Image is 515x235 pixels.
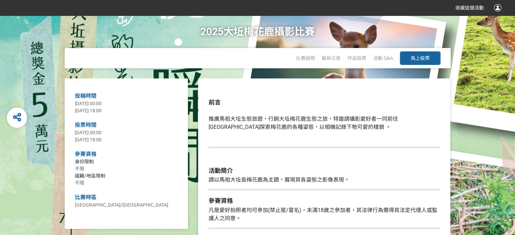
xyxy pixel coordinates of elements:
[208,116,398,130] span: 推廣馬祖大坵生態旅遊，行銷大坵梅花鹿生態之旅，特邀請攝影愛好者一同前往[GEOGRAPHIC_DATA]探索梅花鹿的各種姿態，以相機記錄下牠可愛的樣貌
[75,194,96,201] span: 比賽時區
[455,5,484,10] span: 收藏這個活動
[75,173,105,179] span: 國籍/地區限制
[75,130,102,135] span: [DATE] 00:00
[208,167,233,174] strong: 活動簡介
[208,99,220,106] strong: 前言
[208,177,349,183] span: 請以馬祖大坵島梅花鹿為主題，展現其各姿態之影像表現。
[208,197,233,204] strong: 參賽資格
[75,93,96,99] span: 投稿時間
[75,108,102,113] span: [DATE] 18:00
[75,151,96,157] span: 參賽資格
[75,202,168,208] span: [GEOGRAPHIC_DATA]/[GEOGRAPHIC_DATA]
[75,180,84,186] span: 不限
[322,55,341,61] a: 最新公告
[75,137,102,142] span: [DATE] 18:00
[347,55,366,61] a: 作品投票
[208,207,437,221] span: 凡是愛好拍照者均可參加(禁止匿/冒名)，未滿18歲之參加者，其法律行為需得其法定代理人或監護人之同意。
[75,101,102,106] span: [DATE] 00:00
[373,55,393,61] a: 活動 Q&A
[75,159,94,164] span: 身份限制
[411,55,430,61] span: 馬上投票
[200,16,315,48] h1: 2025大坵梅花鹿攝影比賽
[75,122,96,128] span: 投票時間
[75,166,84,171] span: 不限
[385,124,391,130] span: 。
[296,55,315,61] a: 比賽說明
[400,51,441,65] button: 馬上投票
